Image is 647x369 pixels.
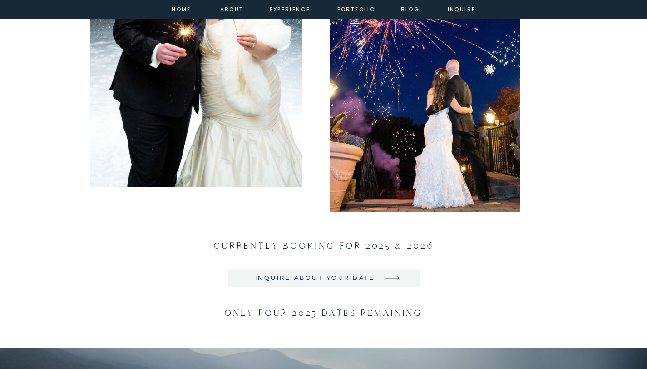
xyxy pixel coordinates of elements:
[169,5,194,13] a: home
[220,5,241,13] a: about
[337,5,376,13] a: portfolio
[186,239,462,254] h2: Currently booking for 2025 & 2026
[252,274,378,283] a: Inquire about your date
[186,306,462,321] h2: Only Four 2025 Dates remaining
[445,5,478,13] a: inquire
[270,5,306,13] a: experience
[394,5,427,13] a: Blog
